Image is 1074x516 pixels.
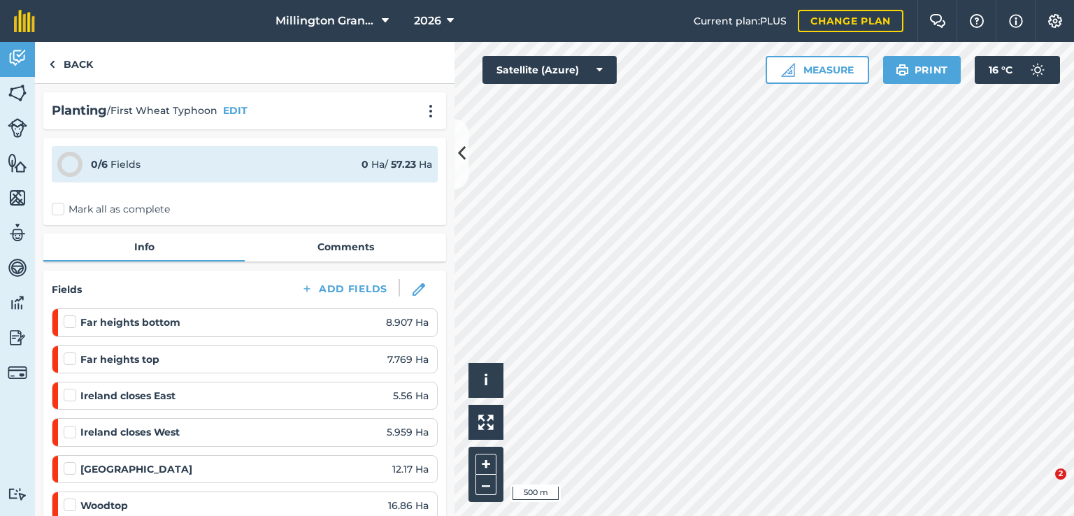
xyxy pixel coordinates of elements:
label: Mark all as complete [52,202,170,217]
span: 5.959 Ha [387,424,429,440]
h2: Planting [52,101,107,121]
a: Change plan [798,10,903,32]
strong: 0 / 6 [91,158,108,171]
strong: Far heights top [80,352,159,367]
span: Millington Grange [275,13,376,29]
a: Comments [245,234,446,260]
span: 7.769 Ha [387,352,429,367]
button: Add Fields [289,279,399,299]
img: Ruler icon [781,63,795,77]
strong: Ireland closes East [80,388,176,403]
span: 16.86 Ha [388,498,429,513]
img: svg+xml;base64,PHN2ZyB4bWxucz0iaHR0cDovL3d3dy53My5vcmcvMjAwMC9zdmciIHdpZHRoPSIyMCIgaGVpZ2h0PSIyNC... [422,104,439,118]
span: 16 ° C [989,56,1012,84]
a: Back [35,42,107,83]
img: svg+xml;base64,PD94bWwgdmVyc2lvbj0iMS4wIiBlbmNvZGluZz0idXRmLTgiPz4KPCEtLSBHZW5lcmF0b3I6IEFkb2JlIE... [8,222,27,243]
img: svg+xml;base64,PHN2ZyB4bWxucz0iaHR0cDovL3d3dy53My5vcmcvMjAwMC9zdmciIHdpZHRoPSI1NiIgaGVpZ2h0PSI2MC... [8,83,27,103]
img: svg+xml;base64,PD94bWwgdmVyc2lvbj0iMS4wIiBlbmNvZGluZz0idXRmLTgiPz4KPCEtLSBHZW5lcmF0b3I6IEFkb2JlIE... [8,48,27,69]
img: svg+xml;base64,PHN2ZyB4bWxucz0iaHR0cDovL3d3dy53My5vcmcvMjAwMC9zdmciIHdpZHRoPSI5IiBoZWlnaHQ9IjI0Ii... [49,56,55,73]
img: svg+xml;base64,PD94bWwgdmVyc2lvbj0iMS4wIiBlbmNvZGluZz0idXRmLTgiPz4KPCEtLSBHZW5lcmF0b3I6IEFkb2JlIE... [8,363,27,382]
img: svg+xml;base64,PD94bWwgdmVyc2lvbj0iMS4wIiBlbmNvZGluZz0idXRmLTgiPz4KPCEtLSBHZW5lcmF0b3I6IEFkb2JlIE... [8,257,27,278]
span: 12.17 Ha [392,461,429,477]
img: svg+xml;base64,PD94bWwgdmVyc2lvbj0iMS4wIiBlbmNvZGluZz0idXRmLTgiPz4KPCEtLSBHZW5lcmF0b3I6IEFkb2JlIE... [8,292,27,313]
strong: Far heights bottom [80,315,180,330]
img: svg+xml;base64,PHN2ZyB4bWxucz0iaHR0cDovL3d3dy53My5vcmcvMjAwMC9zdmciIHdpZHRoPSIxOSIgaGVpZ2h0PSIyNC... [896,62,909,78]
span: 8.907 Ha [386,315,429,330]
img: svg+xml;base64,PHN2ZyB4bWxucz0iaHR0cDovL3d3dy53My5vcmcvMjAwMC9zdmciIHdpZHRoPSI1NiIgaGVpZ2h0PSI2MC... [8,152,27,173]
strong: 57.23 [391,158,416,171]
button: i [468,363,503,398]
strong: Ireland closes West [80,424,180,440]
img: A cog icon [1047,14,1064,28]
div: Fields [91,157,141,172]
img: svg+xml;base64,PHN2ZyB3aWR0aD0iMTgiIGhlaWdodD0iMTgiIHZpZXdCb3g9IjAgMCAxOCAxOCIgZmlsbD0ibm9uZSIgeG... [413,283,425,296]
span: 2 [1055,468,1066,480]
img: svg+xml;base64,PHN2ZyB4bWxucz0iaHR0cDovL3d3dy53My5vcmcvMjAwMC9zdmciIHdpZHRoPSIxNyIgaGVpZ2h0PSIxNy... [1009,13,1023,29]
strong: 0 [361,158,368,171]
a: Info [43,234,245,260]
img: A question mark icon [968,14,985,28]
span: Current plan : PLUS [694,13,787,29]
img: Four arrows, one pointing top left, one top right, one bottom right and the last bottom left [478,415,494,430]
span: / First Wheat Typhoon [107,103,217,118]
img: svg+xml;base64,PD94bWwgdmVyc2lvbj0iMS4wIiBlbmNvZGluZz0idXRmLTgiPz4KPCEtLSBHZW5lcmF0b3I6IEFkb2JlIE... [8,327,27,348]
img: svg+xml;base64,PD94bWwgdmVyc2lvbj0iMS4wIiBlbmNvZGluZz0idXRmLTgiPz4KPCEtLSBHZW5lcmF0b3I6IEFkb2JlIE... [8,118,27,138]
img: svg+xml;base64,PD94bWwgdmVyc2lvbj0iMS4wIiBlbmNvZGluZz0idXRmLTgiPz4KPCEtLSBHZW5lcmF0b3I6IEFkb2JlIE... [1024,56,1052,84]
button: EDIT [223,103,248,118]
button: Print [883,56,961,84]
span: i [484,371,488,389]
span: 5.56 Ha [393,388,429,403]
img: Two speech bubbles overlapping with the left bubble in the forefront [929,14,946,28]
button: + [475,454,496,475]
span: 2026 [414,13,441,29]
button: – [475,475,496,495]
strong: Woodtop [80,498,128,513]
button: Measure [766,56,869,84]
img: fieldmargin Logo [14,10,35,32]
button: 16 °C [975,56,1060,84]
img: svg+xml;base64,PD94bWwgdmVyc2lvbj0iMS4wIiBlbmNvZGluZz0idXRmLTgiPz4KPCEtLSBHZW5lcmF0b3I6IEFkb2JlIE... [8,487,27,501]
button: Satellite (Azure) [482,56,617,84]
div: Ha / Ha [361,157,432,172]
iframe: Intercom live chat [1026,468,1060,502]
h4: Fields [52,282,82,297]
strong: [GEOGRAPHIC_DATA] [80,461,192,477]
img: svg+xml;base64,PHN2ZyB4bWxucz0iaHR0cDovL3d3dy53My5vcmcvMjAwMC9zdmciIHdpZHRoPSI1NiIgaGVpZ2h0PSI2MC... [8,187,27,208]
